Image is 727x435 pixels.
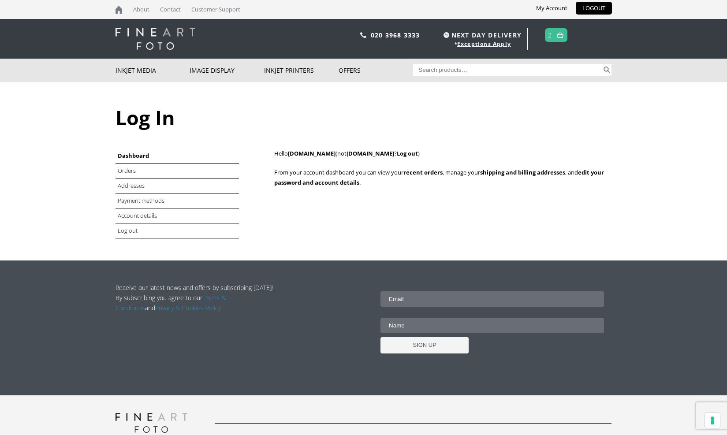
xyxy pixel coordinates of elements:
p: Hello (not ? ) [274,149,612,159]
a: shipping and billing addresses [480,168,565,176]
a: Inkjet Media [116,59,190,82]
input: Email [380,291,604,307]
a: Payment methods [118,197,164,204]
a: Inkjet Printers [264,59,339,82]
a: 2 [548,29,552,41]
strong: [DOMAIN_NAME] [288,149,336,157]
a: Image Display [190,59,264,82]
a: Dashboard [118,152,149,160]
a: 020 3968 3333 [371,31,420,39]
input: Name [380,318,604,333]
a: Log out [118,227,138,234]
button: Search [602,64,612,76]
a: Privacy & Cookies Policy. [155,304,222,312]
a: Orders [118,167,136,175]
input: Search products… [413,64,602,76]
a: Exceptions Apply [457,40,511,48]
nav: Account pages [116,149,265,238]
img: time.svg [444,32,449,38]
input: SIGN UP [380,337,469,353]
img: logo-white.svg [116,28,195,50]
a: recent orders [403,168,443,176]
img: basket.svg [557,32,563,38]
img: logo-grey.svg [116,413,188,433]
a: Log out [397,149,418,157]
a: Addresses [118,182,145,190]
a: Offers [339,59,413,82]
a: My Account [529,2,574,15]
p: From your account dashboard you can view your , manage your , and . [274,167,612,188]
span: NEXT DAY DELIVERY [441,30,522,40]
h1: Log In [116,104,612,131]
a: LOGOUT [576,2,612,15]
button: Your consent preferences for tracking technologies [705,413,720,428]
a: Account details [118,212,157,219]
p: Receive our latest news and offers by subscribing [DATE]! By subscribing you agree to our and [116,283,278,313]
img: phone.svg [360,32,366,38]
strong: [DOMAIN_NAME] [347,149,394,157]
